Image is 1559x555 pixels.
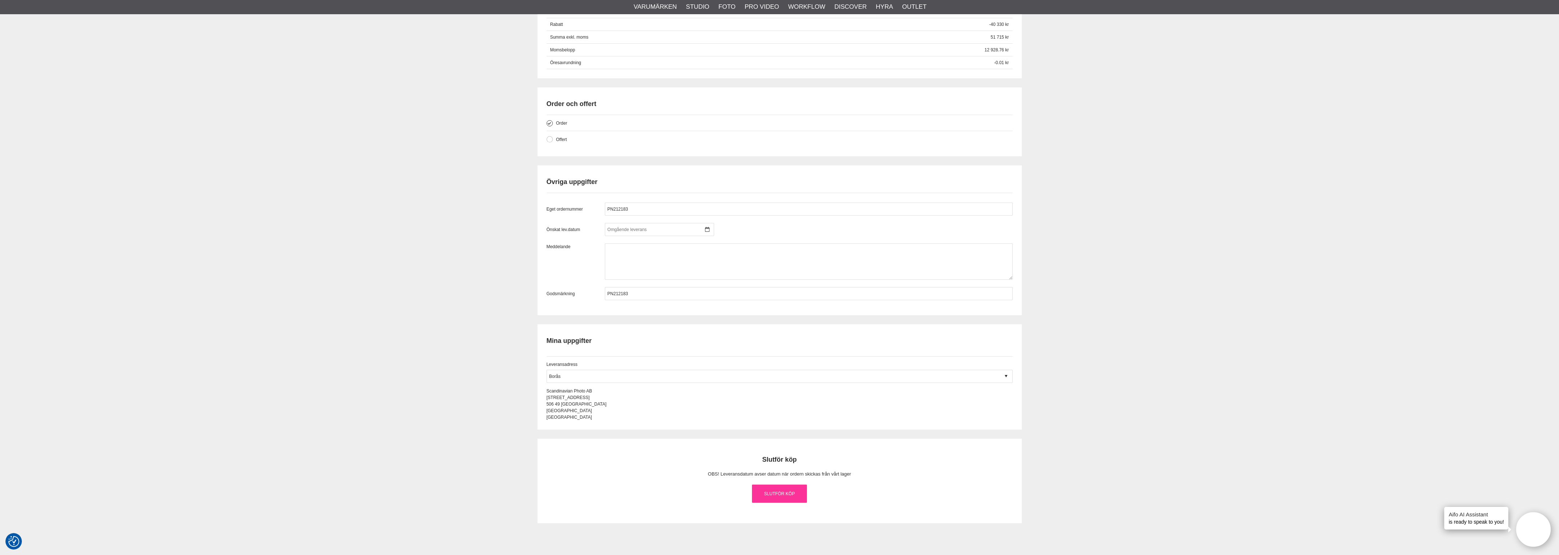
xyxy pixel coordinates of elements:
a: Varumärken [634,2,677,12]
p: OBS! Leveransdatum avser datum när ordern skickas från vårt lager [556,470,1004,478]
h2: Slutför köp [556,455,1004,464]
label: Eget ordernummer [547,206,605,212]
span: [STREET_ADDRESS] [547,395,590,400]
h2: Mina uppgifter [547,336,1013,345]
label: Önskat lev.datum [547,226,605,233]
div: is ready to speak to you! [1444,507,1508,529]
a: Workflow [788,2,825,12]
span: Scandinavian Photo AB [547,388,592,394]
span: Offert [556,137,567,142]
span: Leveransadress [547,362,578,367]
a: Outlet [902,2,926,12]
span: 506 49 [GEOGRAPHIC_DATA] [547,402,607,407]
span: 51 715 [987,31,1012,44]
h2: Övriga uppgifter [547,177,1013,187]
button: Samtyckesinställningar [8,535,19,548]
a: Discover [834,2,867,12]
span: 12 928.76 [981,44,1013,56]
span: [GEOGRAPHIC_DATA] [547,408,592,413]
label: Meddelande [547,243,605,280]
span: Summa exkl. moms [547,31,987,44]
a: Slutför köp [752,485,807,503]
span: Order [556,121,567,126]
label: Godsmärkning [547,290,605,297]
span: Öresavrundning [547,56,991,69]
span: Rabatt [547,18,986,31]
img: Revisit consent button [8,536,19,547]
span: -40 330 [985,18,1012,31]
a: Foto [719,2,736,12]
span: Momsbelopp [547,44,981,56]
a: Pro Video [745,2,779,12]
a: Hyra [876,2,893,12]
span: [GEOGRAPHIC_DATA] [547,415,592,420]
h2: Order och offert [547,99,1013,109]
a: Studio [686,2,709,12]
h4: Aifo AI Assistant [1449,511,1504,518]
span: -0.01 [991,56,1013,69]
